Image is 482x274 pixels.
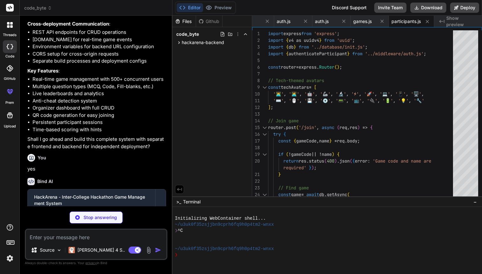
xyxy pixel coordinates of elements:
[319,138,329,144] span: name
[319,64,334,70] span: Router
[319,192,324,197] span: db
[299,125,317,130] span: '/join'
[362,125,368,130] span: =>
[294,138,296,144] span: {
[288,44,294,50] span: db
[327,158,334,164] span: 400
[33,97,166,105] li: Anti-cheat detection system
[27,136,166,150] p: Shall I go ahead and build this complete system with separate frontend and backend for independen...
[424,51,426,57] span: ;
[268,44,283,50] span: import
[268,84,281,90] span: const
[351,91,359,97] span: '⚡'
[317,138,319,144] span: ,
[27,165,166,173] p: yes
[178,228,183,234] span: ^C
[328,3,370,13] div: Discord Support
[260,84,269,91] div: Click to collapse the range.
[317,125,319,130] span: ,
[40,247,55,253] p: Source
[377,98,380,103] span: ,
[473,199,477,205] span: −
[375,91,377,97] span: ,
[350,158,352,164] span: (
[367,98,377,103] span: '🔌'
[33,50,166,58] li: CORS setup for cross-origin requests
[337,151,340,157] span: {
[145,247,152,254] img: attachment
[373,158,431,164] span: 'Game code and name are
[252,50,260,57] div: 4
[337,31,340,36] span: ;
[27,67,166,75] p: :
[172,18,196,25] div: Files
[350,125,357,130] span: res
[252,144,260,151] div: 18
[252,97,260,104] div: 11
[183,199,201,205] span: Terminal
[304,91,315,97] span: '🤖'
[37,178,53,185] h6: Bind AI
[252,84,260,91] div: 9
[252,158,260,164] div: 20
[278,185,309,191] span: // Find game
[340,125,347,130] span: req
[278,138,291,144] span: const
[33,83,166,90] li: Multiple question types (MCQ, Code, Fill-blanks, etc.)
[472,197,478,207] button: −
[346,98,349,103] span: ,
[365,51,424,57] span: '../middleware/auth.js'
[314,84,317,90] span: [
[273,98,284,103] span: '⌨️'
[278,192,291,197] span: const
[286,125,296,130] span: post
[296,125,299,130] span: (
[33,36,166,43] li: [DOMAIN_NAME] for real-time game events
[278,171,281,177] span: }
[357,138,360,144] span: ;
[33,104,166,112] li: Organizer dashboard with full CRUD
[284,98,286,103] span: ,
[38,155,46,161] h6: You
[301,192,304,197] span: =
[337,37,352,43] span: 'uuid'
[289,91,299,97] span: '👩‍💻'
[357,125,360,130] span: )
[252,57,260,64] div: 5
[299,91,302,97] span: ,
[337,158,340,164] span: .
[33,112,166,119] li: QR code generation for easy joining
[359,91,361,97] span: ,
[203,3,234,12] button: Preview
[271,104,273,110] span: ;
[286,44,288,50] span: {
[334,138,337,144] span: =
[332,151,334,157] span: )
[278,151,283,157] span: if
[288,37,319,43] span: v4 as uuidv4
[340,158,350,164] span: json
[398,98,409,103] span: '💡'
[315,18,329,25] span: auth.js
[286,37,288,43] span: {
[346,91,349,97] span: ,
[393,98,396,103] span: ,
[352,37,355,43] span: ;
[337,64,340,70] span: )
[273,91,284,97] span: '👨‍💻'
[27,21,109,27] strong: Cross-deployment Communication
[329,138,332,144] span: }
[334,158,337,164] span: )
[446,15,477,28] span: Show preview
[314,165,317,171] span: ;
[268,78,324,83] span: // Tech-themed avatars
[324,37,334,43] span: from
[252,104,260,111] div: 12
[260,124,269,131] div: Click to collapse the range.
[4,253,15,264] img: settings
[268,118,299,124] span: // Join game
[155,247,161,253] img: icon
[355,158,368,164] span: error
[252,118,260,124] div: 14
[306,158,309,164] span: .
